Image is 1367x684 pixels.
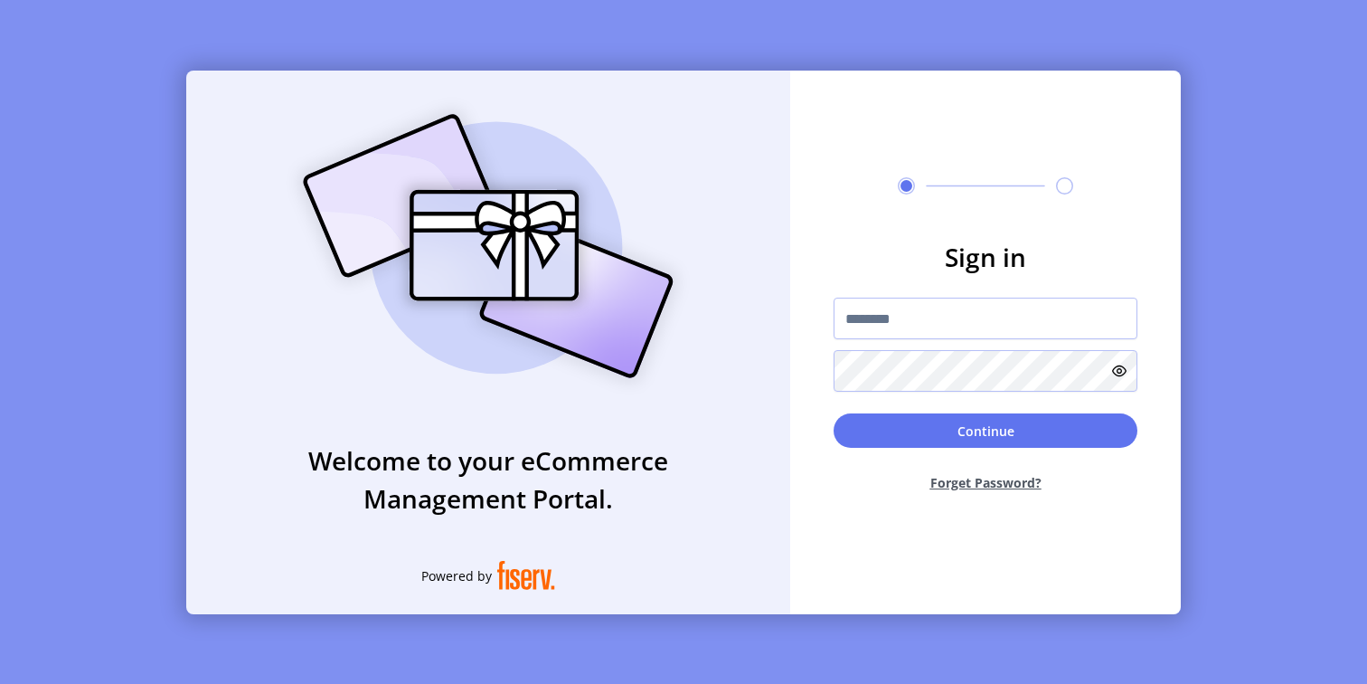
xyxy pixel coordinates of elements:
[421,566,492,585] span: Powered by
[834,459,1137,507] button: Forget Password?
[834,413,1137,448] button: Continue
[834,238,1137,276] h3: Sign in
[186,442,790,518] h3: Welcome to your eCommerce Management Portal.
[276,94,701,398] img: card_Illustration.svg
